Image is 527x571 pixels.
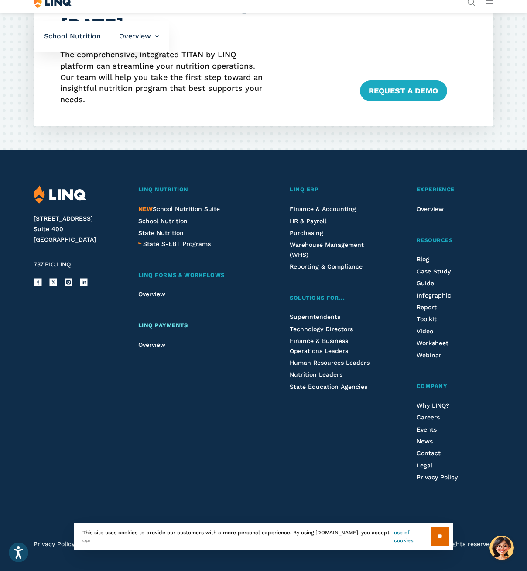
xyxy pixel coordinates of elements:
[417,328,433,335] a: Video
[49,278,58,287] a: X
[138,272,225,278] span: LINQ Forms & Workflows
[34,214,123,245] address: [STREET_ADDRESS] Suite 400 [GEOGRAPHIC_DATA]
[74,523,453,550] div: This site uses cookies to provide our customers with a more personal experience. By using [DOMAIN...
[290,185,382,194] a: LINQ ERP
[360,80,447,101] a: Request a Demo
[417,352,441,359] a: Webinar
[417,236,493,245] a: Resources
[417,339,448,346] a: Worksheet
[138,321,256,330] a: LINQ Payments
[34,185,86,204] img: LINQ | K‑12 Software
[417,237,453,243] span: Resources
[110,21,159,52] li: Overview
[417,185,493,194] a: Experience
[394,529,431,544] a: use of cookies.
[290,337,348,354] a: Finance & Business Operations Leaders
[417,268,451,275] a: Case Study
[143,239,211,249] a: State S-EBT Programs
[290,241,364,258] a: Warehouse Management (WHS)
[138,291,165,298] a: Overview
[290,313,340,320] a: Superintendents
[290,383,367,390] a: State Education Agencies
[138,341,165,348] a: Overview
[290,359,370,366] a: Human Resources Leaders
[290,186,318,193] span: LINQ ERP
[417,315,437,322] a: Toolkit
[143,240,211,247] span: State S-EBT Programs
[417,462,432,469] a: Legal
[138,229,184,236] a: State Nutrition
[417,292,451,299] a: Infographic
[489,536,514,560] button: Hello, have a question? Let’s chat.
[60,49,346,105] p: The comprehensive, integrated TITAN by LINQ platform can streamline your nutrition operations. Ou...
[417,438,433,445] a: News
[138,205,220,212] span: School Nutrition Suite
[138,185,256,194] a: LINQ Nutrition
[79,278,88,287] a: LinkedIn
[64,278,73,287] a: Instagram
[417,304,437,311] a: Report
[138,218,188,225] a: School Nutrition
[290,325,353,332] a: Technology Directors
[417,402,449,409] a: Why LINQ?
[290,371,342,378] a: Nutrition Leaders
[138,205,220,212] a: NEWSchool Nutrition Suite
[417,474,458,481] a: Privacy Policy
[34,261,71,268] span: 737.PIC.LINQ
[417,450,441,457] a: Contact
[290,218,326,225] a: HR & Payroll
[417,414,440,421] a: Careers
[138,271,256,280] a: LINQ Forms & Workflows
[138,205,153,212] span: NEW
[417,382,493,391] a: Company
[290,205,356,212] a: Finance & Accounting
[138,186,188,193] span: LINQ Nutrition
[138,322,188,329] span: LINQ Payments
[417,186,455,193] span: Experience
[417,383,448,389] span: Company
[417,426,437,433] a: Events
[44,31,110,41] span: School Nutrition
[34,278,42,287] a: Facebook
[417,256,429,263] a: Blog
[417,280,434,287] a: Guide
[290,263,363,270] a: Reporting & Compliance
[417,205,444,212] a: Overview
[290,229,323,236] a: Purchasing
